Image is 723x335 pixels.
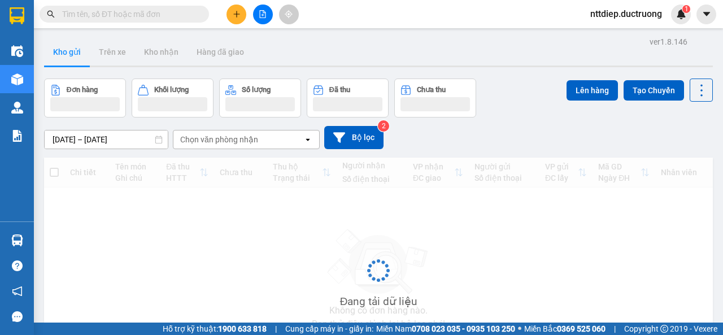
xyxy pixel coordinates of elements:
span: message [12,311,23,322]
span: question-circle [12,260,23,271]
img: warehouse-icon [11,234,23,246]
sup: 1 [682,5,690,13]
span: aim [285,10,293,18]
img: icon-new-feature [676,9,686,19]
button: Tạo Chuyến [624,80,684,101]
div: Số lượng [242,86,271,94]
span: Miền Bắc [524,323,606,335]
span: Cung cấp máy in - giấy in: [285,323,373,335]
img: warehouse-icon [11,45,23,57]
span: caret-down [702,9,712,19]
span: ⚪️ [518,327,521,331]
img: solution-icon [11,130,23,142]
button: Hàng đã giao [188,38,253,66]
div: Chọn văn phòng nhận [180,134,258,145]
span: copyright [660,325,668,333]
div: Chưa thu [417,86,446,94]
div: Đã thu [329,86,350,94]
span: Miền Nam [376,323,515,335]
span: | [614,323,616,335]
input: Tìm tên, số ĐT hoặc mã đơn [62,8,195,20]
input: Select a date range. [45,130,168,149]
button: Kho nhận [135,38,188,66]
button: Lên hàng [567,80,618,101]
span: plus [233,10,241,18]
span: 1 [684,5,688,13]
div: ver 1.8.146 [650,36,687,48]
button: Chưa thu [394,79,476,118]
span: notification [12,286,23,297]
sup: 2 [378,120,389,132]
button: Đơn hàng [44,79,126,118]
span: file-add [259,10,267,18]
div: Khối lượng [154,86,189,94]
span: Hỗ trợ kỹ thuật: [163,323,267,335]
button: Trên xe [90,38,135,66]
div: Đơn hàng [67,86,98,94]
button: Số lượng [219,79,301,118]
button: file-add [253,5,273,24]
button: Bộ lọc [324,126,384,149]
span: | [275,323,277,335]
img: warehouse-icon [11,73,23,85]
strong: 0369 525 060 [557,324,606,333]
button: caret-down [696,5,716,24]
svg: open [303,135,312,144]
button: Khối lượng [132,79,214,118]
strong: 1900 633 818 [218,324,267,333]
div: Đang tải dữ liệu [340,293,417,310]
img: logo-vxr [10,7,24,24]
button: Đã thu [307,79,389,118]
strong: 0708 023 035 - 0935 103 250 [412,324,515,333]
button: plus [227,5,246,24]
button: aim [279,5,299,24]
span: nttdiep.ductruong [581,7,671,21]
button: Kho gửi [44,38,90,66]
span: search [47,10,55,18]
img: warehouse-icon [11,102,23,114]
